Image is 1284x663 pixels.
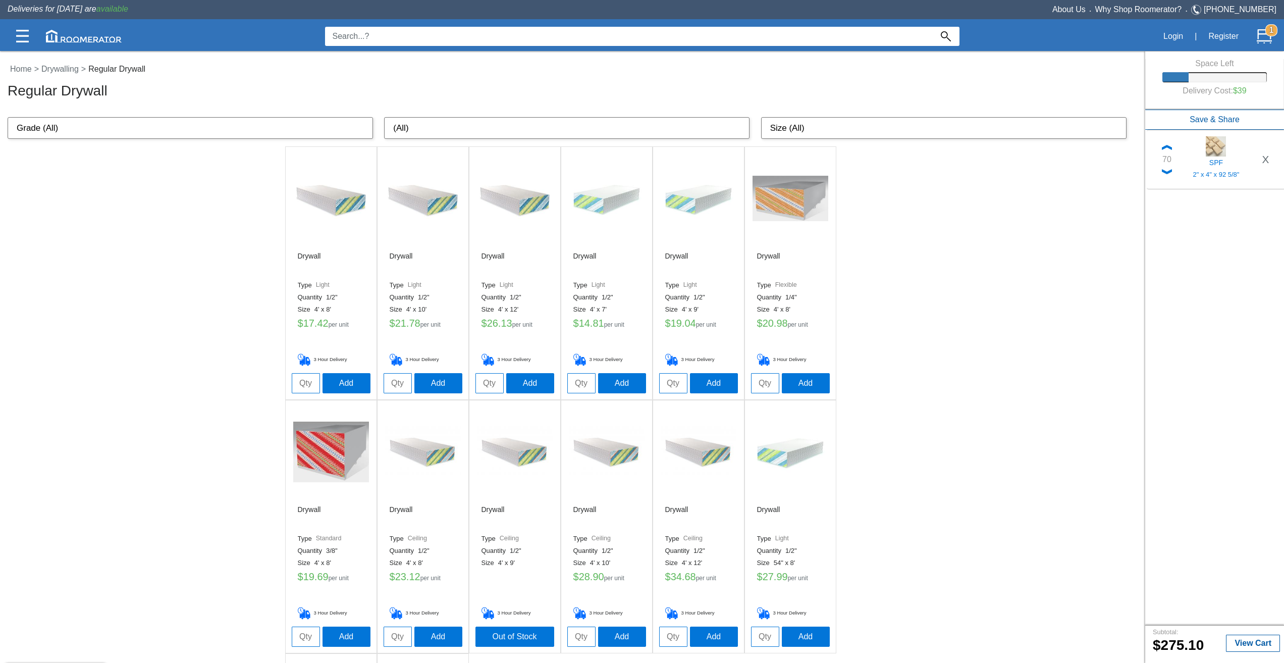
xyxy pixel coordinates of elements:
img: Delivery_Cart.png [482,353,498,366]
img: Delivery_Cart.png [482,607,498,620]
label: $ [757,318,763,329]
label: per unit [512,322,532,328]
label: per unit [696,575,716,582]
h5: 26.13 [482,318,548,333]
label: 4' x 7' [590,305,611,314]
a: SPF2" x 4" x 92 5/8" [1176,136,1256,183]
h6: Drywall [390,252,413,277]
h5: SPF [1184,157,1248,167]
label: $ [757,571,763,582]
h5: 3 Hour Delivery [298,607,364,620]
img: /app/images/Buttons/favicon.jpg [477,161,553,236]
h5: 3 Hour Delivery [757,607,824,620]
label: Quantity [482,293,510,301]
small: Subtotal: [1153,628,1179,636]
img: /app/images/Buttons/favicon.jpg [753,414,828,490]
img: /app/images/Buttons/favicon.jpg [293,161,369,236]
input: Qty [384,373,412,393]
button: Add [506,373,554,393]
input: Qty [292,373,320,393]
label: Size [573,559,590,567]
label: $ [665,318,671,329]
label: per unit [788,575,808,582]
h6: Drywall [298,252,321,277]
img: /app/images/Buttons/favicon.jpg [753,161,828,236]
label: Type [757,535,775,543]
h5: 3 Hour Delivery [665,607,732,620]
h6: Drywall [573,252,597,277]
b: View Cart [1235,639,1271,647]
img: Telephone.svg [1191,4,1204,16]
label: Size [482,305,498,314]
img: Delivery_Cart.png [573,353,590,366]
img: Search_Icon.svg [941,31,951,41]
h5: 17.42 [298,318,364,333]
div: | [1189,25,1203,47]
label: Quantity [298,293,326,301]
label: 54" x 8' [774,559,799,567]
label: Type [298,535,316,543]
input: Search...? [325,27,932,46]
label: Size [390,559,406,567]
label: Size [573,305,590,314]
label: Light [500,281,513,289]
label: 1/2" [693,547,709,555]
label: 4' x 9' [498,559,519,567]
label: Size [390,305,406,314]
label: Ceiling [408,535,427,543]
img: Delivery_Cart.png [390,353,406,366]
label: Size [298,305,314,314]
label: Type [573,535,592,543]
label: Size [665,559,682,567]
h5: 27.99 [757,571,824,586]
label: 1/2" [785,547,801,555]
a: About Us [1052,5,1086,14]
label: $ [665,571,671,582]
img: /app/images/Buttons/favicon.jpg [477,414,553,490]
h6: Drywall [482,252,505,277]
label: Type [665,535,683,543]
img: Delivery_Cart.png [390,607,406,620]
img: Categories.svg [16,30,29,42]
label: $ [390,571,395,582]
img: Delivery_Cart.png [757,607,773,620]
h5: 3 Hour Delivery [298,353,364,366]
label: $ [573,318,579,329]
label: Light [683,281,697,289]
label: Quantity [665,293,693,301]
label: $39 [1233,86,1247,95]
label: 4' x 9' [682,305,703,314]
label: $ [390,318,395,329]
img: /app/images/Buttons/favicon.jpg [385,161,461,236]
img: Down_Chevron.png [1162,169,1172,174]
h6: Drywall [665,505,688,531]
img: Delivery_Cart.png [757,353,773,366]
button: Add [690,373,738,393]
label: Ceiling [683,535,703,543]
span: Deliveries for [DATE] are [8,5,128,13]
h5: 3 Hour Delivery [390,607,456,620]
label: 1/2" [602,293,617,301]
label: > [34,63,39,75]
button: View Cart [1226,635,1280,652]
label: 1/2" [418,547,434,555]
img: Cart.svg [1257,29,1272,44]
label: Quantity [573,547,602,555]
button: Add [414,373,462,393]
h5: 3 Hour Delivery [482,353,548,366]
a: Drywalling [39,65,81,73]
label: Light [592,281,605,289]
span: available [96,5,128,13]
label: Quantity [482,547,510,555]
label: Type [390,281,408,289]
label: Type [482,535,500,543]
label: Quantity [390,293,418,301]
label: Ceiling [592,535,611,543]
label: Standard [316,535,342,543]
span: • [1182,9,1191,13]
img: Up_Chevron.png [1162,145,1172,150]
label: Type [298,281,316,289]
label: Quantity [298,547,326,555]
h5: 21.78 [390,318,456,333]
label: Quantity [665,547,693,555]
